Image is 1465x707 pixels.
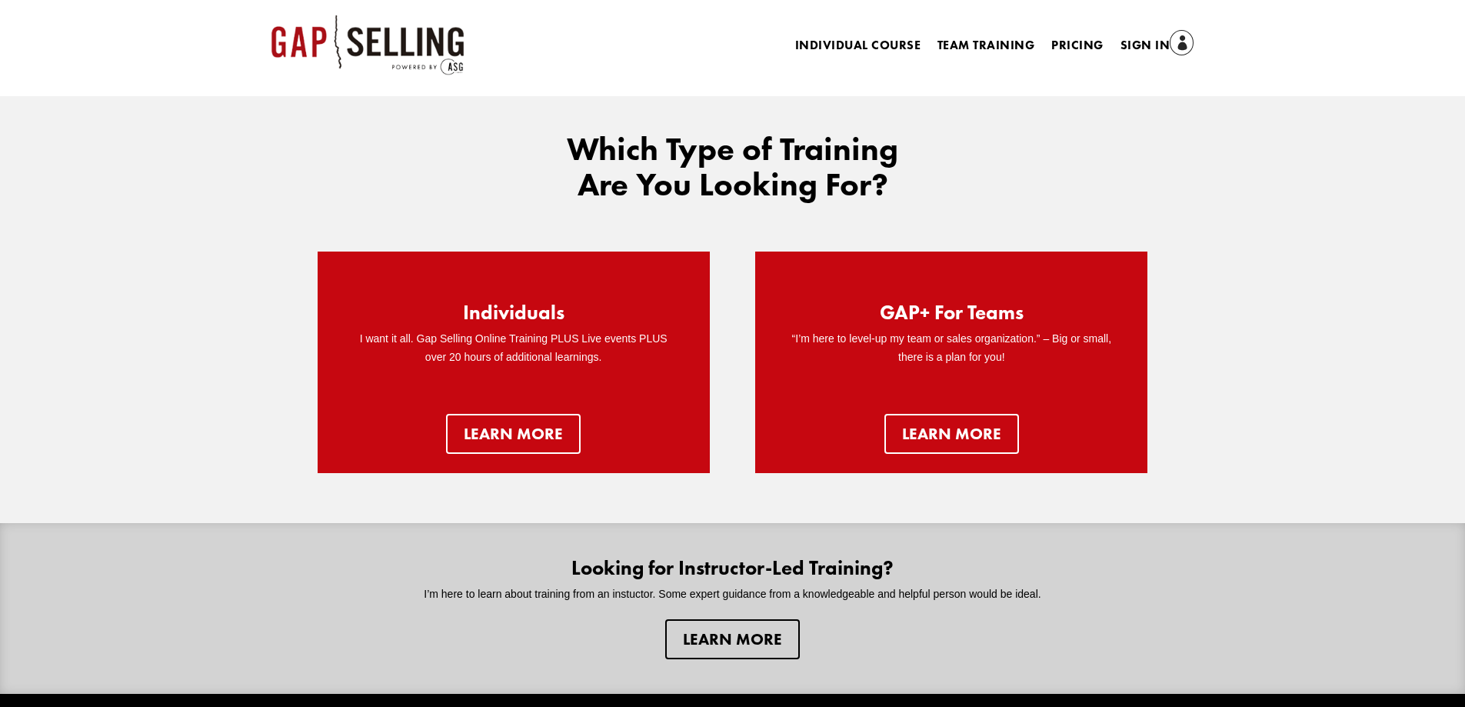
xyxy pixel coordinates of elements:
[665,619,800,659] a: Learn more
[884,414,1019,454] a: learn more
[395,558,1070,585] h2: Looking for Instructor-Led Training?
[395,585,1070,604] p: I’m here to learn about training from an instuctor. Some expert guidance from a knowledgeable and...
[880,302,1024,330] h2: GAP+ For Teams
[795,40,921,57] a: Individual Course
[541,132,925,210] h2: Which Type of Training Are You Looking For?
[1120,35,1194,57] a: Sign In
[1051,40,1103,57] a: Pricing
[348,330,679,367] p: I want it all. Gap Selling Online Training PLUS Live events PLUS over 20 hours of additional lear...
[446,414,581,454] a: Learn more
[786,330,1117,367] p: “I’m here to level-up my team or sales organization.” – Big or small, there is a plan for you!
[937,40,1034,57] a: Team Training
[463,302,564,330] h2: Individuals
